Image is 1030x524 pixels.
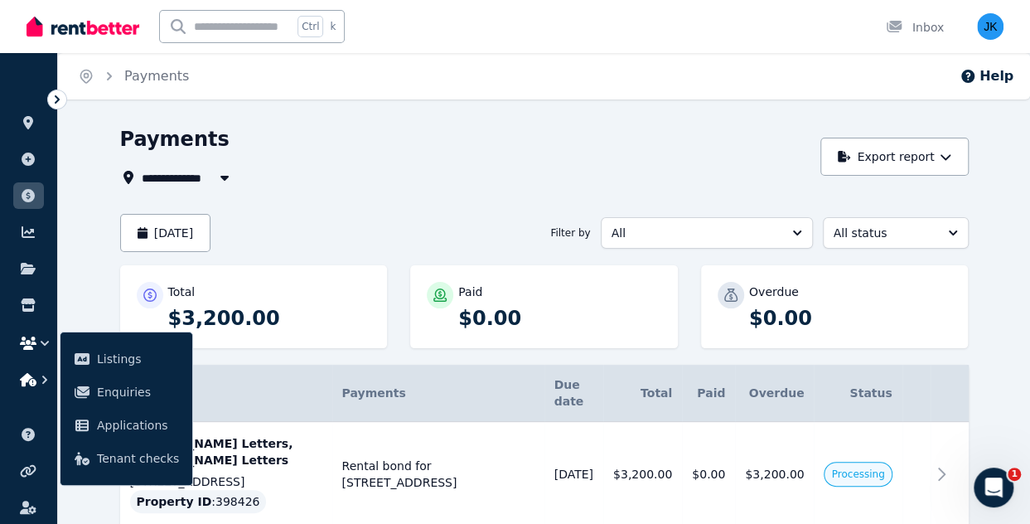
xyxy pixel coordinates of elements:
[544,365,603,422] th: Due date
[97,382,179,402] span: Enquiries
[97,415,179,435] span: Applications
[67,376,186,409] a: Enquiries
[831,468,884,481] span: Processing
[130,435,322,468] p: [PERSON_NAME] Letters, [PERSON_NAME] Letters
[130,490,267,513] div: : 398426
[124,68,189,84] a: Payments
[977,13,1003,40] img: jessica koenig
[974,468,1013,507] iframe: Intercom live chat
[130,473,322,490] p: [STREET_ADDRESS]
[67,342,186,376] a: Listings
[601,217,813,249] button: All
[67,409,186,442] a: Applications
[550,226,590,240] span: Filter by
[458,305,661,332] p: $0.00
[168,284,196,300] p: Total
[342,458,534,491] span: Rental bond for [STREET_ADDRESS]
[834,225,935,241] span: All status
[749,305,952,332] p: $0.00
[603,365,682,422] th: Total
[58,53,209,99] nav: Breadcrumb
[823,217,969,249] button: All status
[120,214,211,252] button: [DATE]
[749,284,799,300] p: Overdue
[97,449,179,468] span: Tenant checks
[137,493,212,510] span: Property ID
[120,126,230,153] h1: Payments
[27,14,139,39] img: RentBetter
[97,349,179,369] span: Listings
[1008,468,1021,481] span: 1
[168,305,371,332] p: $3,200.00
[342,386,406,400] span: Payments
[960,66,1013,86] button: Help
[745,468,804,481] span: $3,200.00
[886,19,944,36] div: Inbox
[67,442,186,475] a: Tenant checks
[330,20,336,33] span: k
[735,365,814,422] th: Overdue
[820,138,969,176] button: Export report
[682,365,735,422] th: Paid
[814,365,902,422] th: Status
[297,16,323,37] span: Ctrl
[612,225,779,241] span: All
[458,284,482,300] p: Paid
[120,365,332,422] th: Tenancy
